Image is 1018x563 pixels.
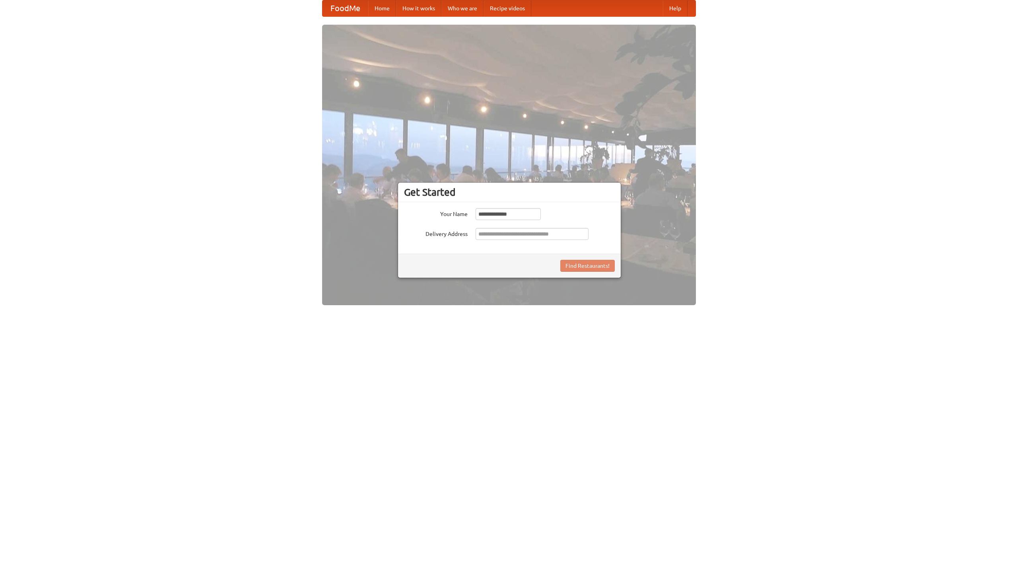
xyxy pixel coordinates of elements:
a: How it works [396,0,441,16]
a: Home [368,0,396,16]
label: Delivery Address [404,228,468,238]
a: Who we are [441,0,484,16]
a: Help [663,0,688,16]
h3: Get Started [404,186,615,198]
label: Your Name [404,208,468,218]
button: Find Restaurants! [560,260,615,272]
a: Recipe videos [484,0,531,16]
a: FoodMe [322,0,368,16]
